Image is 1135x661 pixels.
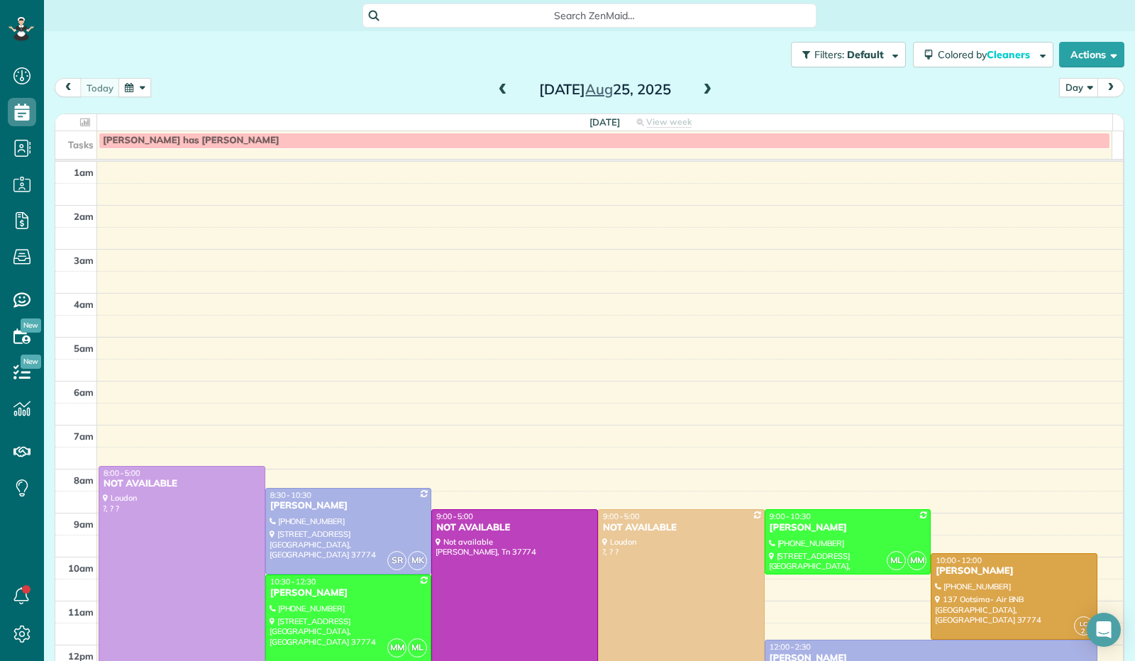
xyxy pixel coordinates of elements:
span: 9am [74,518,94,530]
span: 3am [74,255,94,266]
div: NOT AVAILABLE [103,478,261,490]
small: 2 [1075,625,1092,638]
span: MM [907,551,926,570]
span: New [21,318,41,333]
span: 11am [68,606,94,618]
span: 1am [74,167,94,178]
span: 9:00 - 5:00 [603,511,640,521]
span: [PERSON_NAME] has [PERSON_NAME] [103,135,279,146]
span: 7am [74,431,94,442]
span: 5am [74,343,94,354]
div: NOT AVAILABLE [436,522,594,534]
span: 2am [74,211,94,222]
span: Colored by [938,48,1035,61]
span: View week [646,116,692,128]
button: Colored byCleaners [913,42,1053,67]
span: 8am [74,474,94,486]
button: prev [55,78,82,97]
span: MK [408,551,427,570]
span: 10am [68,562,94,574]
div: NOT AVAILABLE [602,522,760,534]
span: MM [387,638,406,657]
button: Day [1059,78,1099,97]
span: [DATE] [589,116,620,128]
div: [PERSON_NAME] [270,500,428,512]
button: next [1097,78,1124,97]
div: [PERSON_NAME] [935,565,1093,577]
span: 4am [74,299,94,310]
span: ML [887,551,906,570]
button: Filters: Default [791,42,906,67]
span: 10:30 - 12:30 [270,577,316,587]
span: 9:00 - 10:30 [770,511,811,521]
h2: [DATE] 25, 2025 [516,82,694,97]
div: [PERSON_NAME] [769,522,927,534]
button: Actions [1059,42,1124,67]
div: Open Intercom Messenger [1087,613,1121,647]
span: LC [1080,620,1087,628]
span: 10:00 - 12:00 [936,555,982,565]
span: ML [408,638,427,657]
span: SR [387,551,406,570]
span: Cleaners [987,48,1032,61]
span: Default [847,48,885,61]
span: Aug [585,80,613,98]
span: 9:00 - 5:00 [436,511,473,521]
span: 8:30 - 10:30 [270,490,311,500]
span: 8:00 - 5:00 [104,468,140,478]
div: [PERSON_NAME] [270,587,428,599]
span: 6am [74,387,94,398]
a: Filters: Default [784,42,906,67]
span: New [21,355,41,369]
span: Filters: [814,48,844,61]
span: 12:00 - 2:30 [770,642,811,652]
button: today [80,78,120,97]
